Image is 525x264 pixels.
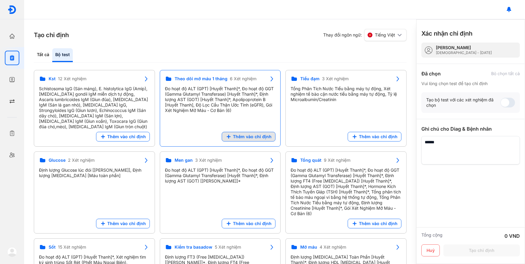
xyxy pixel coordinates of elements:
[49,76,56,81] span: Kst
[107,134,146,139] span: Thêm vào chỉ định
[300,157,321,163] span: Tổng quát
[436,50,492,55] div: [DEMOGRAPHIC_DATA] - [DATE]
[49,244,56,250] span: Sốt
[291,167,401,216] div: Đo hoạt độ ALT (GPT) [Huyết Thanh]*, Đo hoạt độ GGT (Gamma Glutamyl Transferase) [Huyết Thanh]*, ...
[52,48,73,62] div: Bộ test
[175,76,227,81] span: Theo dõi mỡ máu 1 tháng
[68,157,95,163] span: 2 Xét nghiệm
[436,45,492,50] div: [PERSON_NAME]
[175,244,212,250] span: Kiểm tra basadow
[491,71,520,76] div: Bỏ chọn tất cả
[7,247,17,257] img: logo
[39,167,150,178] div: Định lượng Glucose lúc đói [[PERSON_NAME]], Định lượng [MEDICAL_DATA] [Máu toàn phần]
[96,132,150,142] button: Thêm vào chỉ định
[348,132,401,142] button: Thêm vào chỉ định
[322,76,349,81] span: 3 Xét nghiệm
[320,244,346,250] span: 4 Xét nghiệm
[175,157,193,163] span: Men gan
[421,29,472,38] h3: Xác nhận chỉ định
[58,76,86,81] span: 12 Xét nghiệm
[49,157,66,163] span: Glucose
[421,244,440,256] button: Huỷ
[426,97,501,108] div: Tạo bộ test với các xét nghiệm đã chọn
[421,70,441,77] div: Đã chọn
[233,134,272,139] span: Thêm vào chỉ định
[195,157,222,163] span: 3 Xét nghiệm
[222,132,275,142] button: Thêm vào chỉ định
[504,232,520,240] div: 0 VND
[291,86,401,102] div: Tổng Phân Tích Nước Tiểu bằng máy tự động, Xét nghiệm tế bào cặn nước tiểu bằng máy tự động, Tỷ l...
[300,244,317,250] span: Mỡ máu
[421,125,520,132] div: Ghi chú cho Diag & Bệnh nhân
[39,86,150,129] div: Schistosoma IgG (Sán máng), E. histolytica IgG (Amip), [MEDICAL_DATA] gondii IgM miễn dịch tự độn...
[359,221,398,226] span: Thêm vào chỉ định
[96,219,150,228] button: Thêm vào chỉ định
[233,221,272,226] span: Thêm vào chỉ định
[300,76,320,81] span: Tiểu đạm
[58,244,86,250] span: 15 Xét nghiệm
[215,244,241,250] span: 5 Xét nghiệm
[165,167,276,184] div: Đo hoạt độ ALT (GPT) [Huyết Thanh]*, Đo hoạt độ GGT (Gamma Glutamyl Transferase) [Huyết Thanh]*, ...
[359,134,398,139] span: Thêm vào chỉ định
[222,219,275,228] button: Thêm vào chỉ định
[165,86,276,113] div: Đo hoạt độ ALT (GPT) [Huyết Thanh]*, Đo hoạt độ GGT (Gamma Glutamyl Transferase) [Huyết Thanh]*, ...
[443,244,520,256] button: Tạo chỉ định
[107,221,146,226] span: Thêm vào chỉ định
[421,232,443,240] div: Tổng cộng
[421,81,520,86] div: Vui lòng chọn test để tạo chỉ định
[8,5,17,14] img: logo
[34,31,69,39] h3: Tạo chỉ định
[324,157,350,163] span: 9 Xét nghiệm
[323,29,407,41] div: Thay đổi ngôn ngữ:
[34,48,52,62] div: Tất cả
[230,76,256,81] span: 6 Xét nghiệm
[375,32,395,38] span: Tiếng Việt
[348,219,401,228] button: Thêm vào chỉ định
